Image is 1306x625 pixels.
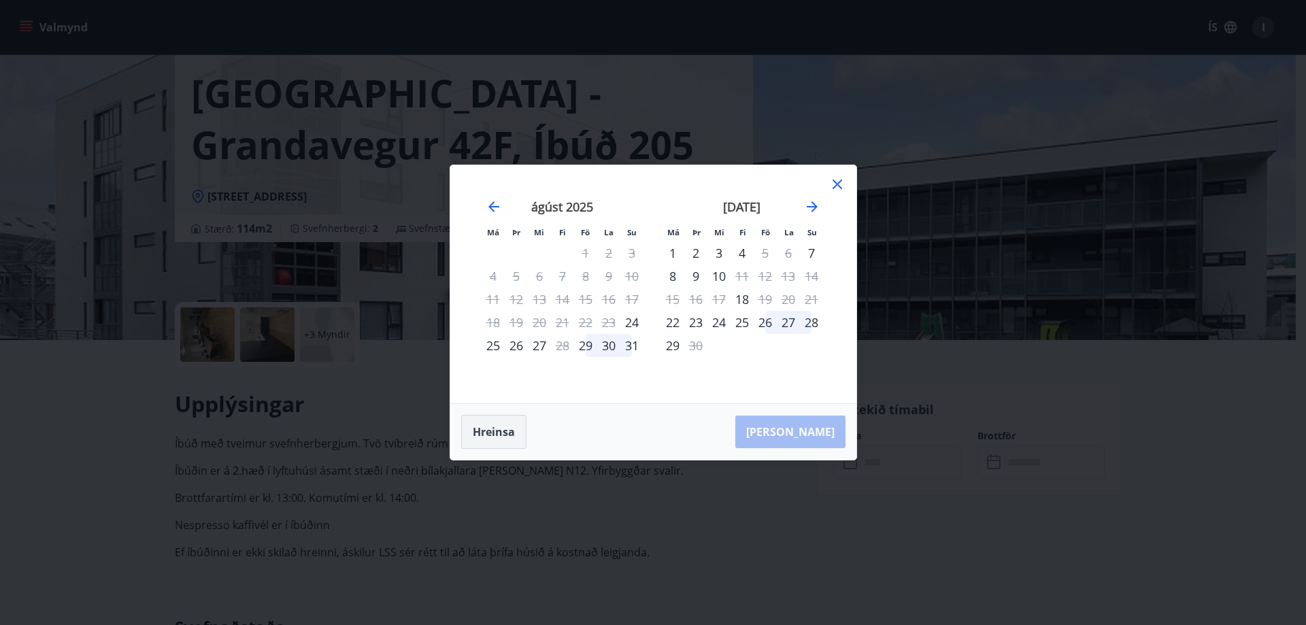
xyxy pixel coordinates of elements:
[754,241,777,265] div: Aðeins útritun í boði
[777,311,800,334] td: laugardagur, 27. september 2025
[684,265,707,288] div: 9
[505,334,528,357] td: þriðjudagur, 26. ágúst 2025
[551,311,574,334] td: Not available. fimmtudagur, 21. ágúst 2025
[754,265,777,288] td: Not available. föstudagur, 12. september 2025
[684,241,707,265] td: þriðjudagur, 2. september 2025
[574,241,597,265] td: Not available. föstudagur, 1. ágúst 2025
[684,265,707,288] td: þriðjudagur, 9. september 2025
[807,227,817,237] small: Su
[800,311,823,334] div: 28
[800,241,823,265] div: Aðeins innritun í boði
[684,334,707,357] td: Not available. þriðjudagur, 30. september 2025
[723,199,760,215] strong: [DATE]
[528,334,551,357] td: miðvikudagur, 27. ágúst 2025
[707,241,731,265] td: miðvikudagur, 3. september 2025
[487,227,499,237] small: Má
[800,311,823,334] td: sunnudagur, 28. september 2025
[684,241,707,265] div: 2
[684,288,707,311] td: Not available. þriðjudagur, 16. september 2025
[661,265,684,288] div: 8
[731,241,754,265] td: fimmtudagur, 4. september 2025
[574,334,597,357] td: föstudagur, 29. ágúst 2025
[620,241,643,265] td: Not available. sunnudagur, 3. ágúst 2025
[581,227,590,237] small: Fö
[551,288,574,311] td: Not available. fimmtudagur, 14. ágúst 2025
[784,227,794,237] small: La
[551,265,574,288] td: Not available. fimmtudagur, 7. ágúst 2025
[707,288,731,311] td: Not available. miðvikudagur, 17. september 2025
[661,334,684,357] td: mánudagur, 29. september 2025
[597,241,620,265] td: Not available. laugardagur, 2. ágúst 2025
[551,334,574,357] div: Aðeins útritun í boði
[731,288,754,311] td: fimmtudagur, 18. september 2025
[482,311,505,334] td: Not available. mánudagur, 18. ágúst 2025
[482,334,505,357] div: 25
[528,334,551,357] div: 27
[597,288,620,311] td: Not available. laugardagur, 16. ágúst 2025
[684,311,707,334] div: 23
[707,265,731,288] div: 10
[800,265,823,288] td: Not available. sunnudagur, 14. september 2025
[800,241,823,265] td: sunnudagur, 7. september 2025
[597,311,620,334] td: Not available. laugardagur, 23. ágúst 2025
[505,265,528,288] td: Not available. þriðjudagur, 5. ágúst 2025
[482,265,505,288] td: Not available. mánudagur, 4. ágúst 2025
[486,199,502,215] div: Move backward to switch to the previous month.
[707,265,731,288] td: miðvikudagur, 10. september 2025
[754,241,777,265] td: Not available. föstudagur, 5. september 2025
[512,227,520,237] small: Þr
[754,288,777,311] div: Aðeins útritun í boði
[574,288,597,311] td: Not available. föstudagur, 15. ágúst 2025
[597,265,620,288] td: Not available. laugardagur, 9. ágúst 2025
[754,288,777,311] td: Not available. föstudagur, 19. september 2025
[620,311,643,334] div: Aðeins innritun í boði
[731,265,754,288] div: Aðeins útritun í boði
[692,227,701,237] small: Þr
[574,265,597,288] td: Not available. föstudagur, 8. ágúst 2025
[661,311,684,334] td: mánudagur, 22. september 2025
[531,199,593,215] strong: ágúst 2025
[534,227,544,237] small: Mi
[620,334,643,357] td: sunnudagur, 31. ágúst 2025
[731,265,754,288] td: Not available. fimmtudagur, 11. september 2025
[804,199,820,215] div: Move forward to switch to the next month.
[661,241,684,265] td: mánudagur, 1. september 2025
[661,334,684,357] div: 29
[661,311,684,334] div: Aðeins innritun í boði
[661,241,684,265] div: 1
[800,288,823,311] td: Not available. sunnudagur, 21. september 2025
[505,288,528,311] td: Not available. þriðjudagur, 12. ágúst 2025
[754,311,777,334] div: 26
[777,311,800,334] div: 27
[574,334,597,357] div: Aðeins innritun í boði
[684,334,707,357] div: Aðeins útritun í boði
[620,334,643,357] div: 31
[528,288,551,311] td: Not available. miðvikudagur, 13. ágúst 2025
[620,311,643,334] td: sunnudagur, 24. ágúst 2025
[731,241,754,265] div: 4
[777,241,800,265] td: Not available. laugardagur, 6. september 2025
[597,334,620,357] div: 30
[482,334,505,357] td: mánudagur, 25. ágúst 2025
[528,311,551,334] td: Not available. miðvikudagur, 20. ágúst 2025
[739,227,746,237] small: Fi
[604,227,614,237] small: La
[505,334,528,357] div: 26
[661,265,684,288] td: mánudagur, 8. september 2025
[620,265,643,288] td: Not available. sunnudagur, 10. ágúst 2025
[597,334,620,357] td: laugardagur, 30. ágúst 2025
[574,311,597,334] td: Not available. föstudagur, 22. ágúst 2025
[661,288,684,311] td: Not available. mánudagur, 15. september 2025
[467,182,840,387] div: Calendar
[754,311,777,334] td: föstudagur, 26. september 2025
[620,288,643,311] td: Not available. sunnudagur, 17. ágúst 2025
[731,311,754,334] div: 25
[777,265,800,288] td: Not available. laugardagur, 13. september 2025
[505,311,528,334] td: Not available. þriðjudagur, 19. ágúst 2025
[707,311,731,334] div: 24
[559,227,566,237] small: Fi
[714,227,724,237] small: Mi
[707,311,731,334] td: miðvikudagur, 24. september 2025
[528,265,551,288] td: Not available. miðvikudagur, 6. ágúst 2025
[551,334,574,357] td: Not available. fimmtudagur, 28. ágúst 2025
